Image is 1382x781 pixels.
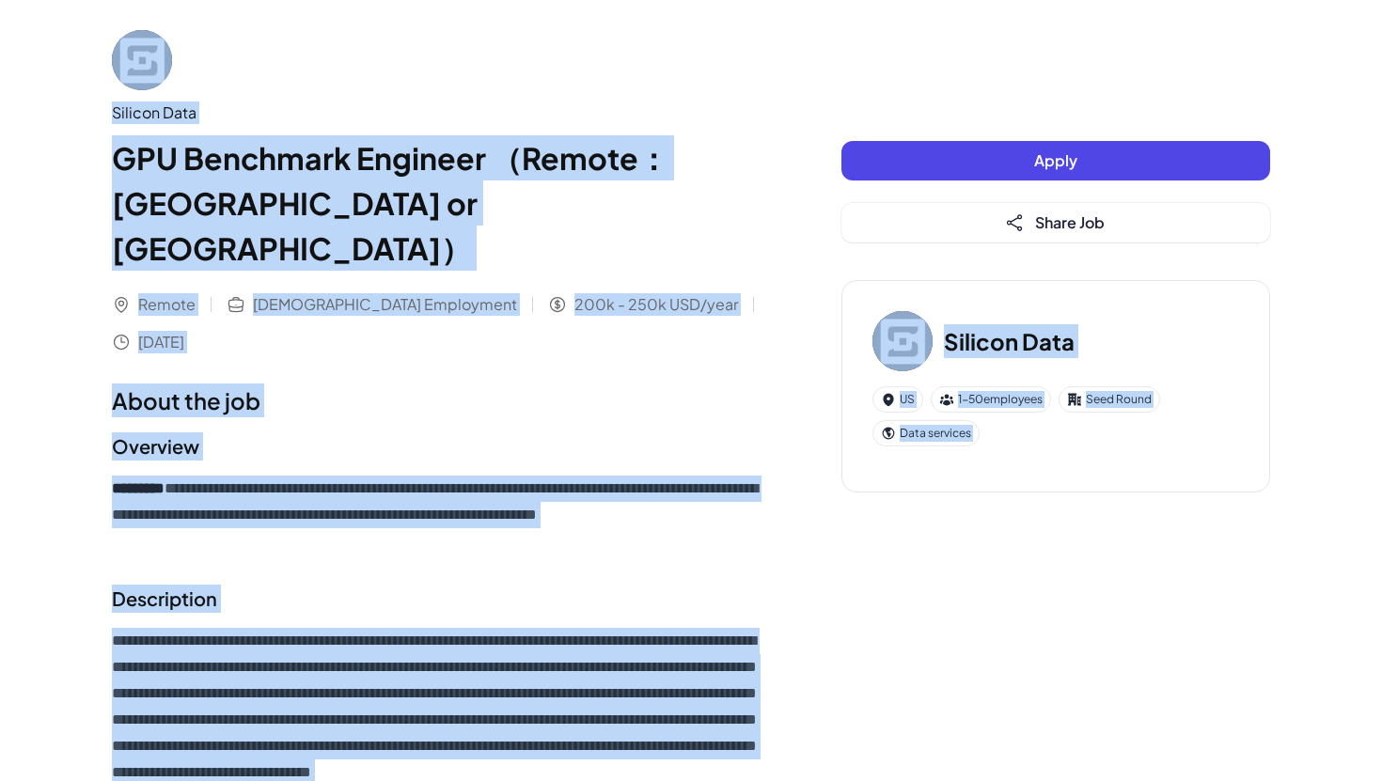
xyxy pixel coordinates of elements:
span: Remote [138,293,196,316]
img: Si [112,30,172,90]
h2: Overview [112,432,766,461]
button: Share Job [841,203,1270,242]
h1: About the job [112,383,766,417]
img: Si [872,311,933,371]
span: [DATE] [138,331,184,353]
h2: Description [112,585,766,613]
div: Seed Round [1059,386,1160,413]
div: 1-50 employees [931,386,1051,413]
span: [DEMOGRAPHIC_DATA] Employment [253,293,517,316]
h3: Silicon Data [944,324,1075,358]
span: Share Job [1035,212,1105,232]
h1: GPU Benchmark Engineer （Remote：[GEOGRAPHIC_DATA] or [GEOGRAPHIC_DATA]） [112,135,766,271]
span: 200k - 250k USD/year [574,293,738,316]
span: Apply [1034,150,1077,170]
div: Data services [872,420,980,446]
div: Silicon Data [112,102,766,124]
div: US [872,386,923,413]
button: Apply [841,141,1270,180]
